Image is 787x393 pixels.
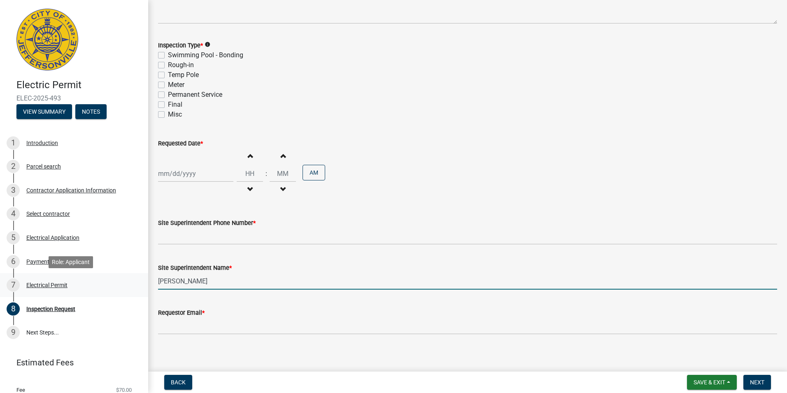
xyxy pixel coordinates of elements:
[49,256,93,268] div: Role: Applicant
[26,235,79,241] div: Electrical Application
[168,90,222,100] label: Permanent Service
[158,265,232,271] label: Site Superintendent Name
[16,94,132,102] span: ELEC-2025-493
[270,165,296,182] input: Minutes
[303,165,325,180] button: AM
[7,255,20,268] div: 6
[750,379,764,386] span: Next
[171,379,186,386] span: Back
[687,375,737,390] button: Save & Exit
[168,80,184,90] label: Meter
[237,165,263,182] input: Hours
[158,310,205,316] label: Requestor Email
[158,141,203,147] label: Requested Date
[26,282,68,288] div: Electrical Permit
[16,79,142,91] h4: Electric Permit
[168,110,182,119] label: Misc
[7,207,20,220] div: 4
[7,160,20,173] div: 2
[263,169,270,179] div: :
[7,184,20,197] div: 3
[158,43,203,49] label: Inspection Type
[158,165,233,182] input: mm/dd/yyyy
[26,306,75,312] div: Inspection Request
[26,211,70,217] div: Select contractor
[205,42,210,47] i: info
[7,278,20,292] div: 7
[26,164,61,169] div: Parcel search
[7,354,135,371] a: Estimated Fees
[26,187,116,193] div: Contractor Application Information
[164,375,192,390] button: Back
[16,104,72,119] button: View Summary
[16,9,78,70] img: City of Jeffersonville, Indiana
[168,100,182,110] label: Final
[16,387,25,393] span: Fee
[7,231,20,244] div: 5
[168,70,199,80] label: Temp Pole
[694,379,725,386] span: Save & Exit
[168,60,194,70] label: Rough-in
[7,136,20,150] div: 1
[75,109,107,115] wm-modal-confirm: Notes
[168,50,243,60] label: Swimming Pool - Bonding
[26,140,58,146] div: Introduction
[75,104,107,119] button: Notes
[158,220,256,226] label: Site Superintendent Phone Number
[7,326,20,339] div: 9
[116,387,132,393] span: $70.00
[743,375,771,390] button: Next
[26,259,49,264] div: Payment
[7,302,20,316] div: 8
[16,109,72,115] wm-modal-confirm: Summary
